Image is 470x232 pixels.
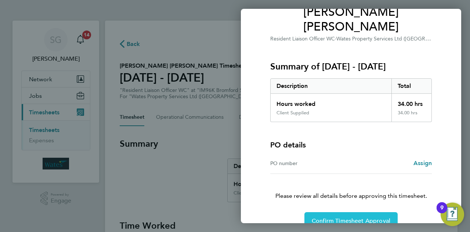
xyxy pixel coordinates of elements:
[270,140,306,150] h4: PO details
[304,212,398,230] button: Confirm Timesheet Approval
[391,79,432,93] div: Total
[276,110,309,116] div: Client Supplied
[413,160,432,167] span: Assign
[271,79,391,93] div: Description
[391,94,432,110] div: 34.00 hrs
[270,36,335,42] span: Resident Liaison Officer WC
[261,174,441,200] p: Please review all details before approving this timesheet.
[270,5,432,34] span: [PERSON_NAME] [PERSON_NAME]
[270,61,432,72] h3: Summary of [DATE] - [DATE]
[271,94,391,110] div: Hours worked
[312,217,390,225] span: Confirm Timesheet Approval
[441,203,464,226] button: Open Resource Center, 9 new notifications
[270,78,432,122] div: Summary of 13 - 19 Sep 2025
[336,35,459,42] span: Wates Property Services Ltd ([GEOGRAPHIC_DATA])
[391,110,432,122] div: 34.00 hrs
[413,159,432,168] a: Assign
[335,36,336,42] span: ·
[440,208,444,217] div: 9
[270,159,351,168] div: PO number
